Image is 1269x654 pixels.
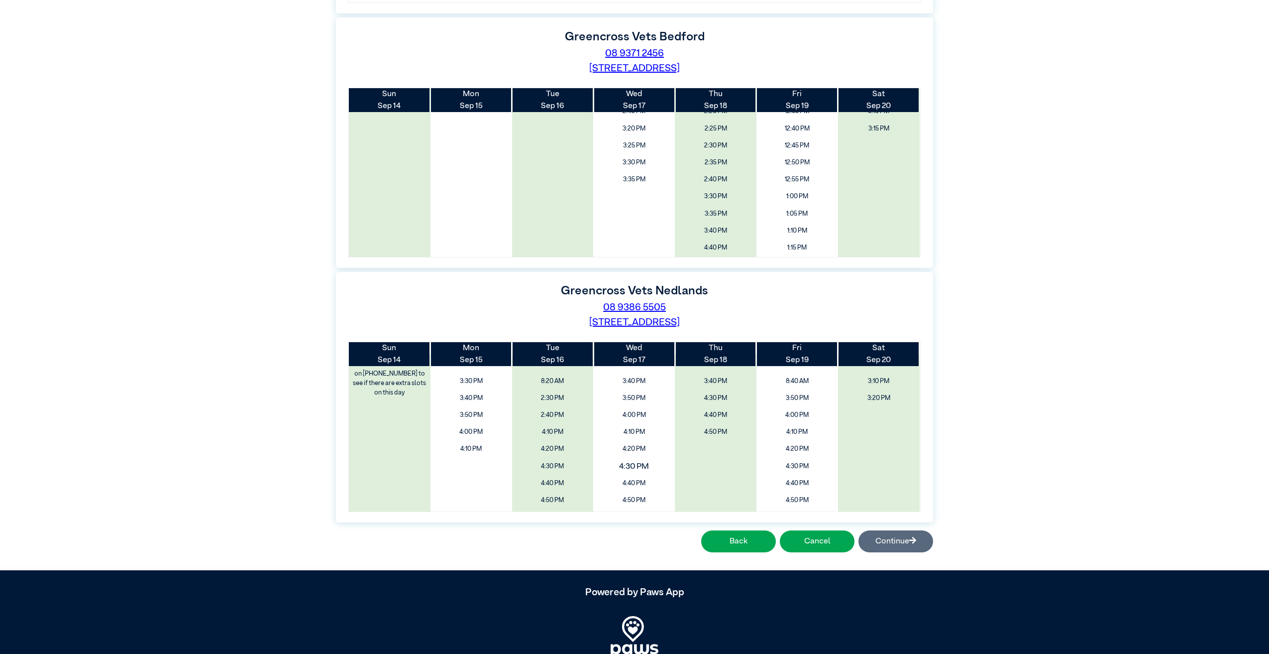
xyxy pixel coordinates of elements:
[760,493,835,508] span: 4:50 PM
[593,88,675,112] th: Sep 17
[678,391,753,405] span: 4:30 PM
[430,88,512,112] th: Sep 15
[593,342,675,366] th: Sep 17
[350,357,429,400] label: Please contact the clinic on [PHONE_NUMBER] to see if there are extra slots on this day
[597,442,671,456] span: 4:20 PM
[678,408,753,422] span: 4:40 PM
[597,391,671,405] span: 3:50 PM
[336,586,933,598] h5: Powered by Paws App
[678,374,753,389] span: 3:40 PM
[597,155,671,170] span: 3:30 PM
[760,138,835,153] span: 12:45 PM
[760,224,835,238] span: 1:10 PM
[434,391,509,405] span: 3:40 PM
[434,374,509,389] span: 3:30 PM
[760,425,835,439] span: 4:10 PM
[597,493,671,508] span: 4:50 PM
[678,189,753,204] span: 3:30 PM
[565,31,705,43] label: Greencross Vets Bedford
[516,442,590,456] span: 4:20 PM
[756,88,838,112] th: Sep 19
[597,374,671,389] span: 3:40 PM
[780,530,854,552] button: Cancel
[516,493,590,508] span: 4:50 PM
[605,48,664,58] a: 08 9371 2456
[678,241,753,255] span: 4:40 PM
[516,476,590,491] span: 4:40 PM
[760,374,835,389] span: 8:40 AM
[678,172,753,187] span: 2:40 PM
[512,88,594,112] th: Sep 16
[760,459,835,474] span: 4:30 PM
[678,207,753,221] span: 3:35 PM
[675,342,756,366] th: Sep 18
[597,510,671,524] span: 5:00 PM
[760,442,835,456] span: 4:20 PM
[603,302,666,312] a: 08 9386 5505
[516,425,590,439] span: 4:10 PM
[597,408,671,422] span: 4:00 PM
[760,391,835,405] span: 3:50 PM
[430,342,512,366] th: Sep 15
[589,317,680,327] a: [STREET_ADDRESS]
[678,122,753,136] span: 2:25 PM
[760,122,835,136] span: 12:40 PM
[516,374,590,389] span: 8:20 AM
[842,391,916,405] span: 3:20 PM
[760,155,835,170] span: 12:50 PM
[838,88,920,112] th: Sep 20
[678,155,753,170] span: 2:35 PM
[701,530,776,552] button: Back
[434,442,509,456] span: 4:10 PM
[838,342,920,366] th: Sep 20
[678,138,753,153] span: 2:30 PM
[760,172,835,187] span: 12:55 PM
[434,408,509,422] span: 3:50 PM
[597,476,671,491] span: 4:40 PM
[675,88,756,112] th: Sep 18
[678,425,753,439] span: 4:50 PM
[760,241,835,255] span: 1:15 PM
[597,122,671,136] span: 3:20 PM
[561,285,708,297] label: Greencross Vets Nedlands
[756,342,838,366] th: Sep 19
[760,207,835,221] span: 1:05 PM
[760,408,835,422] span: 4:00 PM
[597,425,671,439] span: 4:10 PM
[589,63,680,73] a: [STREET_ADDRESS]
[597,172,671,187] span: 3:35 PM
[597,138,671,153] span: 3:25 PM
[434,425,509,439] span: 4:00 PM
[516,391,590,405] span: 2:30 PM
[512,342,594,366] th: Sep 16
[842,374,916,389] span: 3:10 PM
[516,408,590,422] span: 2:40 PM
[349,342,430,366] th: Sep 14
[760,510,835,524] span: 5:00 PM
[760,476,835,491] span: 4:40 PM
[842,122,916,136] span: 3:15 PM
[516,459,590,474] span: 4:30 PM
[586,457,683,476] span: 4:30 PM
[760,189,835,204] span: 1:00 PM
[678,224,753,238] span: 3:40 PM
[349,88,430,112] th: Sep 14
